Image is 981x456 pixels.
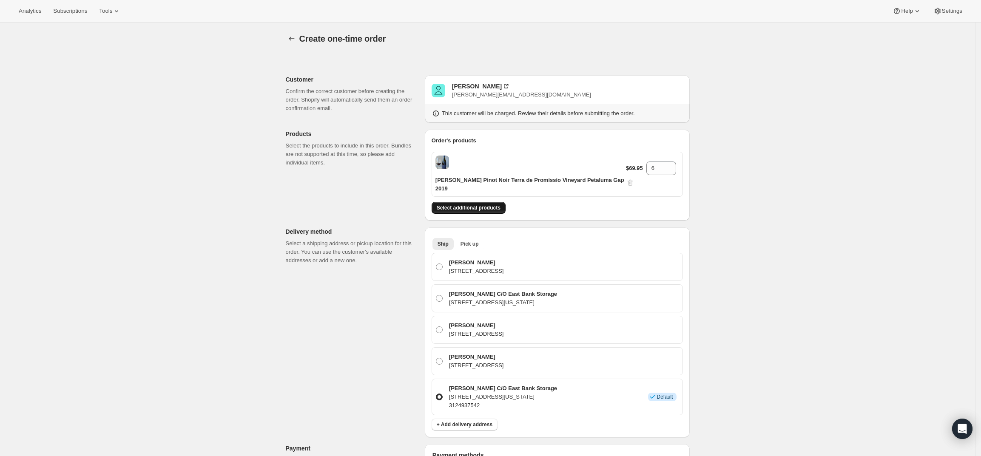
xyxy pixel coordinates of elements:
p: Select the products to include in this order. Bundles are not supported at this time, so please a... [286,142,418,167]
p: [PERSON_NAME] [449,321,504,330]
p: [PERSON_NAME] C/O East Bank Storage [449,290,557,298]
p: [STREET_ADDRESS][US_STATE] [449,393,557,401]
p: [STREET_ADDRESS] [449,361,504,370]
span: Help [901,8,913,14]
p: 3124937542 [449,401,557,410]
p: [PERSON_NAME] [449,258,504,267]
span: Default Title [435,156,449,169]
p: Customer [286,75,418,84]
span: Create one-time order [299,34,386,43]
div: Open Intercom Messenger [952,419,972,439]
span: + Add delivery address [437,421,492,428]
p: [PERSON_NAME] Pinot Noir Terra de Promissio Vineyard Petaluma Gap 2019 [435,176,626,193]
p: $69.95 [626,164,643,173]
button: Settings [928,5,967,17]
p: Select a shipping address or pickup location for this order. You can use the customer's available... [286,239,418,265]
p: Products [286,130,418,138]
p: Payment [286,444,418,453]
button: Analytics [14,5,46,17]
span: Settings [942,8,962,14]
button: + Add delivery address [432,419,498,431]
span: Order's products [432,137,476,144]
button: Select additional products [432,202,506,214]
button: Subscriptions [48,5,92,17]
p: [STREET_ADDRESS] [449,330,504,338]
p: [STREET_ADDRESS][US_STATE] [449,298,557,307]
p: This customer will be charged. Review their details before submitting the order. [442,109,635,118]
span: [PERSON_NAME][EMAIL_ADDRESS][DOMAIN_NAME] [452,91,591,98]
p: [PERSON_NAME] [449,353,504,361]
button: Tools [94,5,126,17]
span: Subscriptions [53,8,87,14]
span: Pick up [461,241,479,247]
span: Analytics [19,8,41,14]
span: Ship [438,241,449,247]
p: Delivery method [286,227,418,236]
p: [STREET_ADDRESS] [449,267,504,275]
span: Default [657,394,673,400]
span: Mike Demaio [432,84,445,97]
p: [PERSON_NAME] C/O East Bank Storage [449,384,557,393]
span: Select additional products [437,204,500,211]
div: [PERSON_NAME] [452,82,502,91]
span: Tools [99,8,112,14]
button: Help [887,5,926,17]
p: Confirm the correct customer before creating the order. Shopify will automatically send them an o... [286,87,418,113]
